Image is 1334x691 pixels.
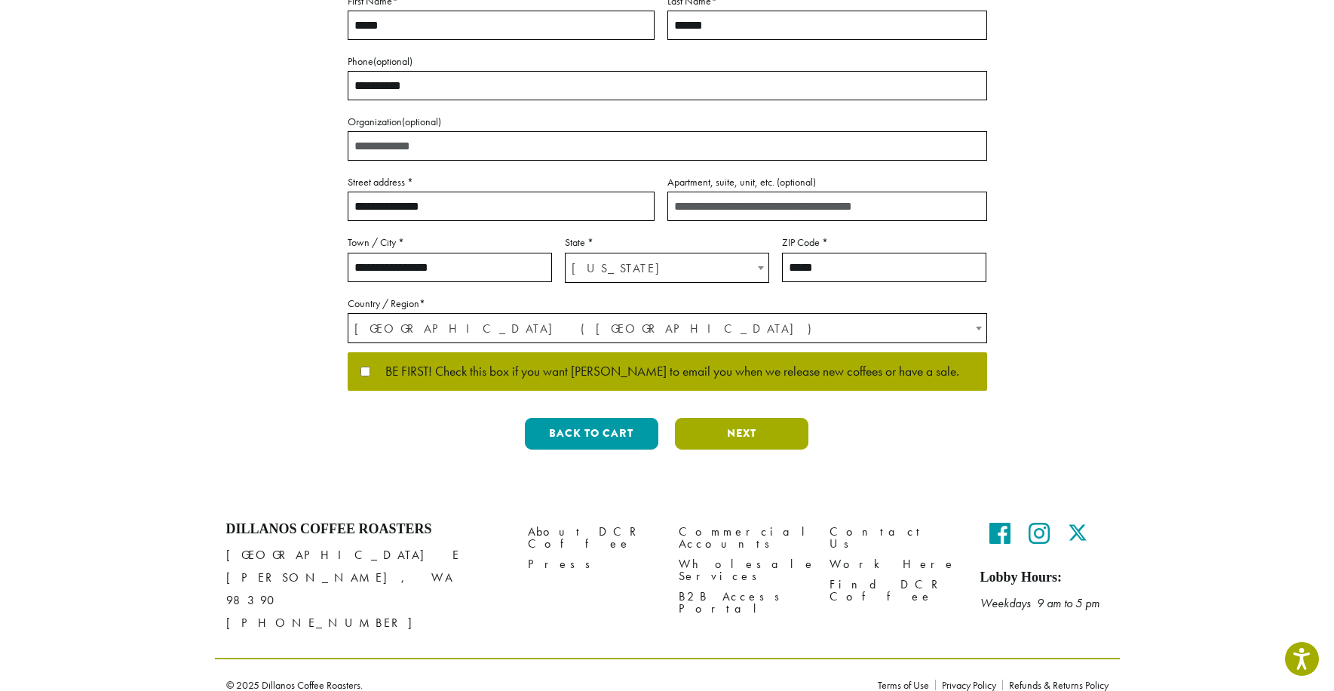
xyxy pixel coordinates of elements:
p: © 2025 Dillanos Coffee Roasters. [226,680,855,690]
input: BE FIRST! Check this box if you want [PERSON_NAME] to email you when we release new coffees or ha... [360,367,370,376]
span: Country / Region [348,313,987,343]
span: BE FIRST! Check this box if you want [PERSON_NAME] to email you when we release new coffees or ha... [370,365,959,379]
h5: Lobby Hours: [980,570,1109,586]
label: Organization [348,112,987,131]
span: (optional) [777,175,816,189]
p: [GEOGRAPHIC_DATA] E [PERSON_NAME], WA 98390 [PHONE_NUMBER] [226,544,505,634]
label: ZIP Code [782,233,986,252]
label: Apartment, suite, unit, etc. [667,173,987,192]
a: Terms of Use [878,680,935,690]
label: Town / City [348,233,552,252]
h4: Dillanos Coffee Roasters [226,521,505,538]
span: United States (US) [348,314,986,343]
em: Weekdays 9 am to 5 pm [980,595,1099,611]
a: Privacy Policy [935,680,1002,690]
a: Refunds & Returns Policy [1002,680,1109,690]
span: State [565,253,769,283]
a: Work Here [830,554,958,575]
label: Street address [348,173,655,192]
a: Find DCR Coffee [830,575,958,607]
a: Commercial Accounts [679,521,807,554]
span: (optional) [402,115,441,128]
a: B2B Access Portal [679,587,807,619]
button: Back to cart [525,418,658,450]
a: Press [528,554,656,575]
button: Next [675,418,808,450]
span: Washington [566,253,768,283]
a: About DCR Coffee [528,521,656,554]
a: Contact Us [830,521,958,554]
span: (optional) [373,54,412,68]
label: State [565,233,769,252]
a: Wholesale Services [679,554,807,587]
